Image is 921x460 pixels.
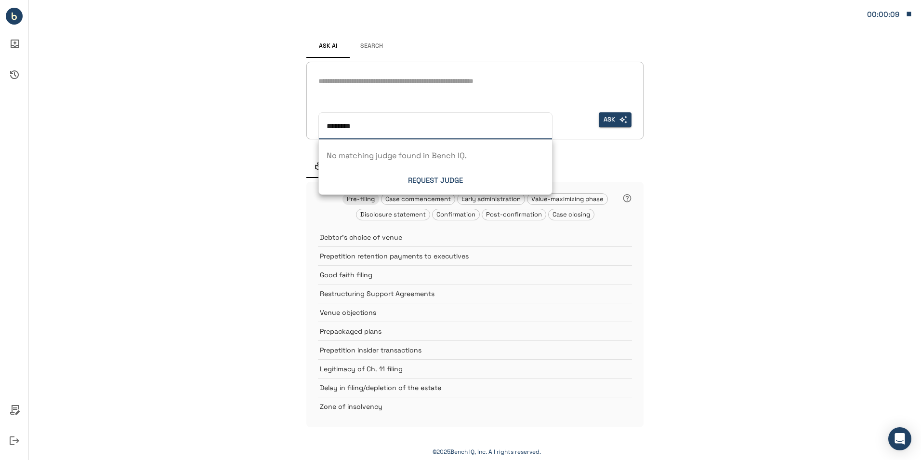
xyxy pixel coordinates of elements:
div: Zone of insolvency [318,397,632,416]
div: Confirmation [432,209,480,220]
div: Venue objections [318,303,632,322]
div: Legitimacy of Ch. 11 filing [318,359,632,378]
p: Prepackaged plans [320,326,608,336]
div: Value-maximizing phase [527,193,608,205]
span: Case closing [549,210,594,218]
div: Prepetition retention payments to executives [318,246,632,265]
p: Prepetition retention payments to executives [320,251,608,261]
span: Value-maximizing phase [527,195,607,203]
div: Case commencement [381,193,455,205]
div: Good faith filing [318,265,632,284]
div: Early administration [457,193,525,205]
div: Prepackaged plans [318,322,632,340]
p: Restructuring Support Agreements [320,289,608,298]
div: Pre-filing [342,193,379,205]
span: Pre-filing [343,195,379,203]
div: Matter: 445999.000004 [867,8,901,21]
h6: No matching judge found in Bench IQ. [319,145,552,166]
div: Debtor's choice of venue [318,228,632,246]
span: Disclosure statement [356,210,430,218]
span: Ask AI [319,42,337,50]
button: Ask [599,112,632,127]
span: Enter search text [599,112,632,127]
div: Post-confirmation [482,209,546,220]
div: Open Intercom Messenger [888,427,911,450]
button: Search [350,35,393,58]
p: Venue objections [320,308,608,317]
p: Debtor's choice of venue [320,232,608,242]
span: Case commencement [382,195,455,203]
p: Good faith filing [320,270,608,280]
p: Zone of insolvency [320,402,608,411]
span: Post-confirmation [482,210,546,218]
button: Request Judge [319,170,552,190]
div: Restructuring Support Agreements [318,284,632,303]
p: Legitimacy of Ch. 11 filing [320,364,608,374]
div: examples and templates tabs [306,155,644,178]
button: Matter: 445999.000004 [862,4,917,24]
span: Confirmation [433,210,479,218]
span: Early administration [458,195,525,203]
div: Prepetition insider transactions [318,340,632,359]
div: Disclosure statement [356,209,430,220]
p: Prepetition insider transactions [320,345,608,355]
div: Delay in filing/depletion of the estate [318,378,632,397]
div: Case closing [548,209,594,220]
p: Delay in filing/depletion of the estate [320,383,608,392]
